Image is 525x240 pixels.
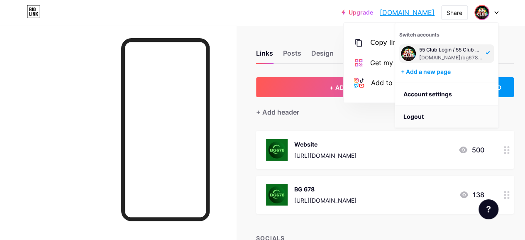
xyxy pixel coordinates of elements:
[419,47,483,53] div: 55 Club Login / 55 Club Download
[371,78,428,88] div: Add to my socials
[395,105,498,128] li: Logout
[399,32,440,38] span: Switch accounts
[370,58,422,68] div: Get my QR code
[458,145,484,155] div: 500
[401,46,416,61] img: 55clubdownload
[266,139,288,161] img: Website
[256,107,299,117] div: + Add header
[395,83,498,105] a: Account settings
[475,6,488,19] img: 55clubdownload
[294,140,357,149] div: Website
[294,196,357,205] div: [URL][DOMAIN_NAME]
[294,185,357,193] div: BG 678
[266,184,288,206] img: BG 678
[380,7,435,17] a: [DOMAIN_NAME]
[370,38,401,48] div: Copy link
[294,151,357,160] div: [URL][DOMAIN_NAME]
[256,48,273,63] div: Links
[459,190,484,200] div: 138
[419,54,483,61] div: [DOMAIN_NAME]/bg678game1
[283,48,301,63] div: Posts
[447,8,462,17] div: Share
[401,68,494,76] div: + Add a new page
[342,9,373,16] a: Upgrade
[311,48,334,63] div: Design
[330,84,365,91] span: + ADD LINK
[256,77,439,97] button: + ADD LINK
